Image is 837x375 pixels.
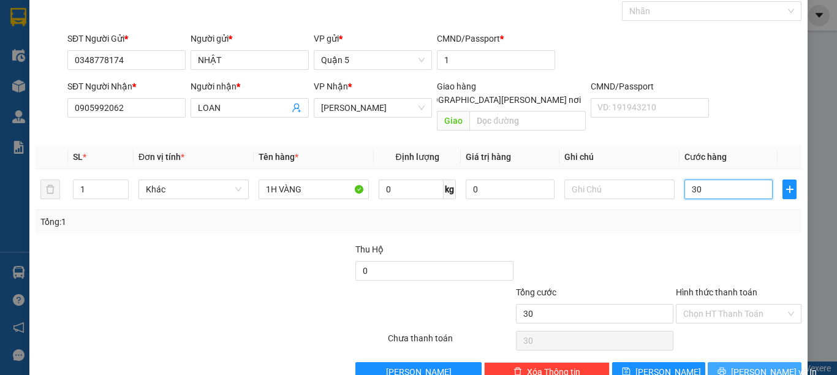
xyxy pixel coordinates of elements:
[40,215,324,229] div: Tổng: 1
[387,331,515,353] div: Chưa thanh toán
[676,287,757,297] label: Hình thức thanh toán
[67,32,186,45] div: SĐT Người Gửi
[138,152,184,162] span: Đơn vị tính
[782,180,797,199] button: plus
[437,81,476,91] span: Giao hàng
[466,152,511,162] span: Giá trị hàng
[73,152,83,162] span: SL
[355,244,384,254] span: Thu Hộ
[103,58,169,74] li: (c) 2017
[437,32,555,45] div: CMND/Passport
[437,111,469,131] span: Giao
[559,145,680,169] th: Ghi chú
[591,80,709,93] div: CMND/Passport
[146,180,241,199] span: Khác
[444,180,456,199] span: kg
[259,180,369,199] input: VD: Bàn, Ghế
[314,81,348,91] span: VP Nhận
[414,93,586,107] span: [GEOGRAPHIC_DATA][PERSON_NAME] nơi
[321,51,425,69] span: Quận 5
[15,79,45,137] b: Trà Lan Viên
[564,180,675,199] input: Ghi Chú
[321,99,425,117] span: Lê Hồng Phong
[783,184,796,194] span: plus
[191,80,309,93] div: Người nhận
[67,80,186,93] div: SĐT Người Nhận
[191,32,309,45] div: Người gửi
[314,32,432,45] div: VP gửi
[259,152,298,162] span: Tên hàng
[292,103,301,113] span: user-add
[133,15,162,45] img: logo.jpg
[684,152,727,162] span: Cước hàng
[516,287,556,297] span: Tổng cước
[75,18,121,139] b: Trà Lan Viên - Gửi khách hàng
[395,152,439,162] span: Định lượng
[466,180,554,199] input: 0
[40,180,60,199] button: delete
[469,111,586,131] input: Dọc đường
[103,47,169,56] b: [DOMAIN_NAME]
